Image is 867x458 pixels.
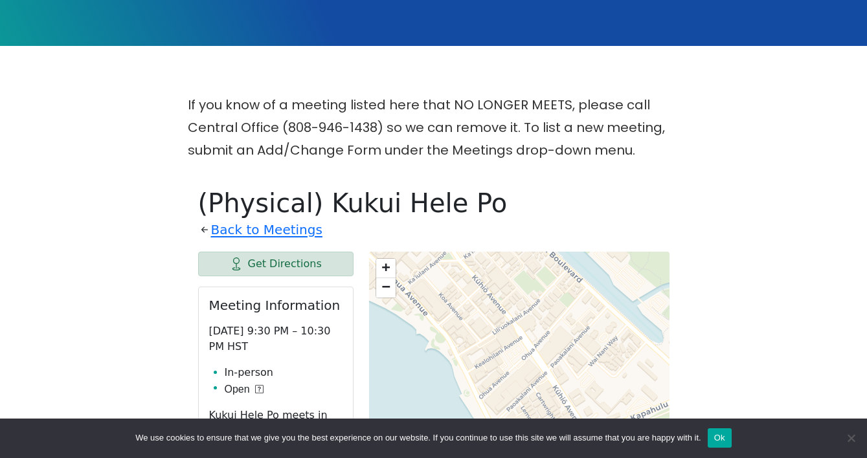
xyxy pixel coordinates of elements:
[225,382,250,397] span: Open
[198,188,670,219] h1: (Physical) Kukui Hele Po
[376,259,396,278] a: Zoom in
[382,278,390,294] span: −
[376,278,396,298] a: Zoom out
[225,382,264,397] button: Open
[382,259,390,275] span: +
[844,431,857,444] span: No
[225,365,343,380] li: In-person
[209,298,343,313] h2: Meeting Information
[198,252,354,276] a: Get Directions
[708,428,732,448] button: Ok
[211,219,322,241] a: Back to Meetings
[135,431,701,444] span: We use cookies to ensure that we give you the best experience on our website. If you continue to ...
[209,323,343,354] p: [DATE] 9:30 PM – 10:30 PM HST
[188,94,680,162] p: If you know of a meeting listed here that NO LONGER MEETS, please call Central Office (808-946-14...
